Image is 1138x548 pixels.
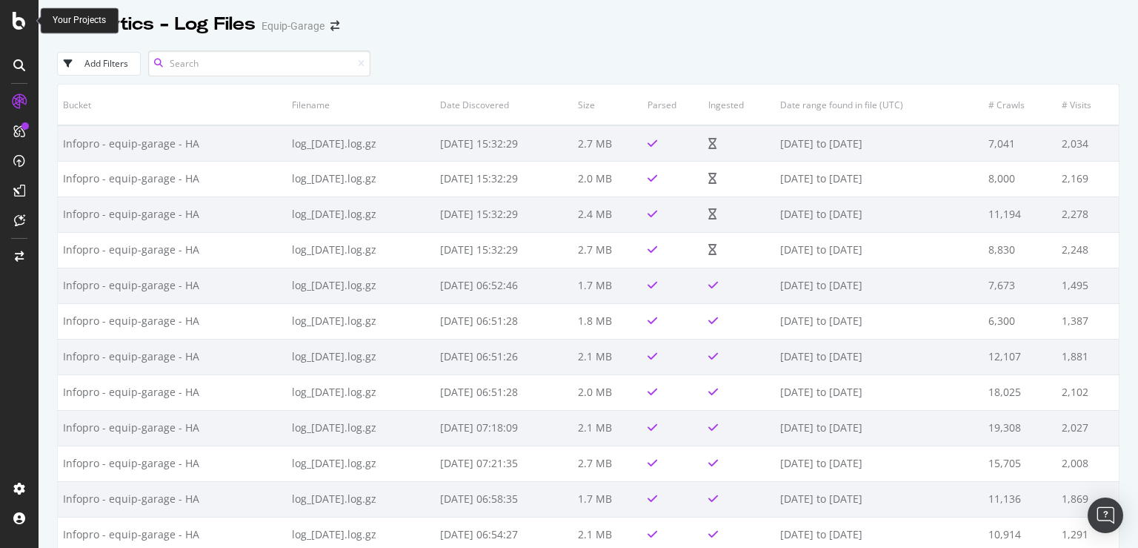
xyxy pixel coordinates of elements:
[435,339,573,374] td: [DATE] 06:51:26
[287,374,435,410] td: log_[DATE].log.gz
[287,125,435,161] td: log_[DATE].log.gz
[1057,481,1119,517] td: 1,869
[262,19,325,33] div: Equip-Garage
[642,85,704,125] th: Parsed
[983,481,1056,517] td: 11,136
[775,446,983,481] td: [DATE] to [DATE]
[58,339,287,374] td: Infopro - equip-garage - HA
[435,410,573,446] td: [DATE] 07:18:09
[287,197,435,232] td: log_[DATE].log.gz
[148,50,370,76] input: Search
[1057,161,1119,197] td: 2,169
[58,446,287,481] td: Infopro - equip-garage - HA
[775,481,983,517] td: [DATE] to [DATE]
[775,197,983,232] td: [DATE] to [DATE]
[1057,197,1119,232] td: 2,278
[775,410,983,446] td: [DATE] to [DATE]
[983,374,1056,410] td: 18,025
[573,481,642,517] td: 1.7 MB
[983,232,1056,268] td: 8,830
[1057,339,1119,374] td: 1,881
[287,410,435,446] td: log_[DATE].log.gz
[1057,232,1119,268] td: 2,248
[435,125,573,161] td: [DATE] 15:32:29
[1057,125,1119,161] td: 2,034
[330,21,339,31] div: arrow-right-arrow-left
[58,410,287,446] td: Infopro - equip-garage - HA
[573,197,642,232] td: 2.4 MB
[983,85,1056,125] th: # Crawls
[573,85,642,125] th: Size
[435,303,573,339] td: [DATE] 06:51:28
[287,268,435,303] td: log_[DATE].log.gz
[287,446,435,481] td: log_[DATE].log.gz
[1057,446,1119,481] td: 2,008
[58,232,287,268] td: Infopro - equip-garage - HA
[983,410,1056,446] td: 19,308
[1088,498,1123,533] div: Open Intercom Messenger
[58,303,287,339] td: Infopro - equip-garage - HA
[775,125,983,161] td: [DATE] to [DATE]
[983,197,1056,232] td: 11,194
[287,232,435,268] td: log_[DATE].log.gz
[435,197,573,232] td: [DATE] 15:32:29
[53,14,106,27] div: Your Projects
[775,374,983,410] td: [DATE] to [DATE]
[573,125,642,161] td: 2.7 MB
[573,446,642,481] td: 2.7 MB
[58,161,287,197] td: Infopro - equip-garage - HA
[573,339,642,374] td: 2.1 MB
[775,303,983,339] td: [DATE] to [DATE]
[58,481,287,517] td: Infopro - equip-garage - HA
[69,12,256,37] div: Analytics - Log Files
[435,481,573,517] td: [DATE] 06:58:35
[435,161,573,197] td: [DATE] 15:32:29
[1057,303,1119,339] td: 1,387
[58,374,287,410] td: Infopro - equip-garage - HA
[983,446,1056,481] td: 15,705
[983,339,1056,374] td: 12,107
[1057,374,1119,410] td: 2,102
[58,85,287,125] th: Bucket
[58,268,287,303] td: Infopro - equip-garage - HA
[775,161,983,197] td: [DATE] to [DATE]
[573,303,642,339] td: 1.8 MB
[775,85,983,125] th: Date range found in file (UTC)
[775,339,983,374] td: [DATE] to [DATE]
[287,85,435,125] th: Filename
[573,161,642,197] td: 2.0 MB
[1057,410,1119,446] td: 2,027
[435,85,573,125] th: Date Discovered
[573,268,642,303] td: 1.7 MB
[57,52,141,76] button: Add Filters
[287,161,435,197] td: log_[DATE].log.gz
[58,125,287,161] td: Infopro - equip-garage - HA
[58,197,287,232] td: Infopro - equip-garage - HA
[287,481,435,517] td: log_[DATE].log.gz
[983,268,1056,303] td: 7,673
[775,268,983,303] td: [DATE] to [DATE]
[573,232,642,268] td: 2.7 MB
[573,374,642,410] td: 2.0 MB
[983,303,1056,339] td: 6,300
[1057,268,1119,303] td: 1,495
[435,374,573,410] td: [DATE] 06:51:28
[983,125,1056,161] td: 7,041
[84,57,128,70] div: Add Filters
[983,161,1056,197] td: 8,000
[435,446,573,481] td: [DATE] 07:21:35
[703,85,775,125] th: Ingested
[287,303,435,339] td: log_[DATE].log.gz
[435,268,573,303] td: [DATE] 06:52:46
[775,232,983,268] td: [DATE] to [DATE]
[435,232,573,268] td: [DATE] 15:32:29
[1057,85,1119,125] th: # Visits
[573,410,642,446] td: 2.1 MB
[287,339,435,374] td: log_[DATE].log.gz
